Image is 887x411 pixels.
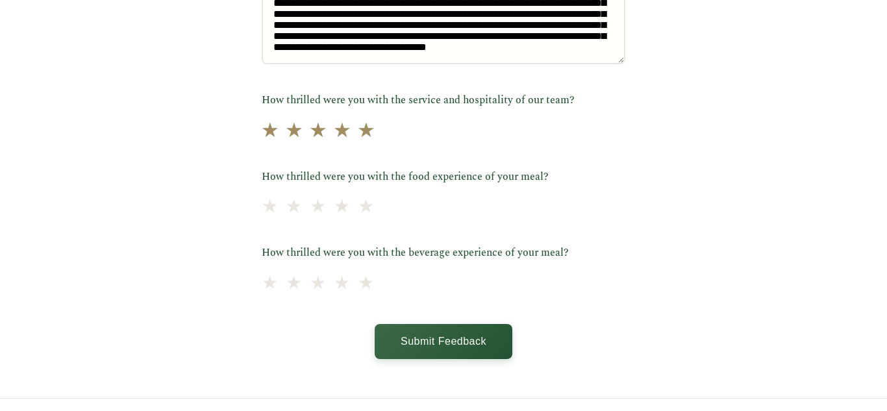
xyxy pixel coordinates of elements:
label: How thrilled were you with the beverage experience of your meal? [262,245,625,262]
span: ★ [261,115,279,147]
button: Submit Feedback [375,324,512,359]
span: ★ [358,269,374,299]
span: ★ [334,269,350,299]
span: ★ [309,115,327,147]
span: ★ [262,269,278,299]
span: ★ [286,269,302,299]
span: ★ [262,193,278,222]
span: ★ [285,115,303,147]
span: ★ [333,115,351,147]
span: ★ [334,193,350,222]
span: ★ [358,193,374,222]
label: How thrilled were you with the food experience of your meal? [262,169,625,186]
span: ★ [310,193,326,222]
label: How thrilled were you with the service and hospitality of our team? [262,92,625,109]
span: ★ [310,269,326,299]
span: ★ [286,193,302,222]
span: ★ [357,115,375,147]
